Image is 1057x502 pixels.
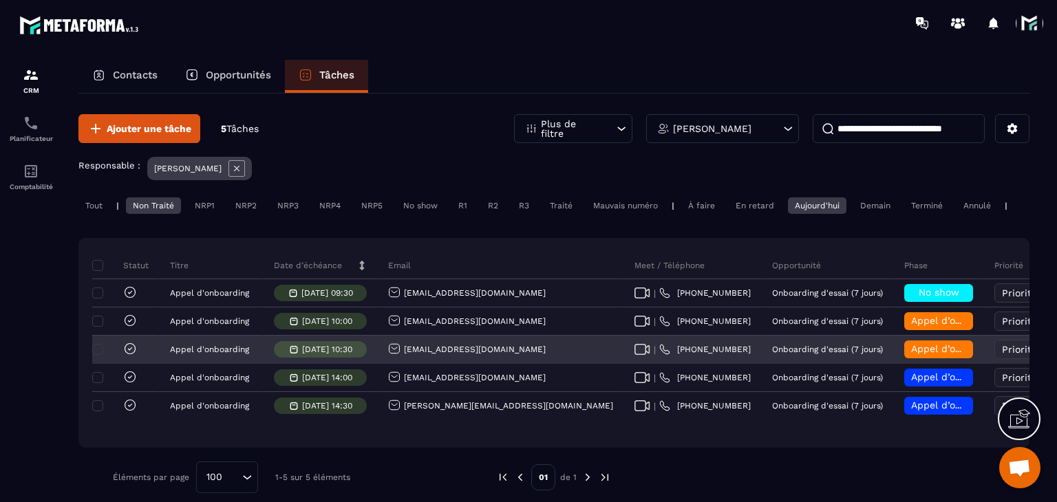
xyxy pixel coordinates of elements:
div: R1 [451,197,474,214]
p: Onboarding d'essai (7 jours) [772,316,883,326]
p: Tâches [319,69,354,81]
p: [DATE] 10:00 [302,316,352,326]
p: CRM [3,87,58,94]
span: Ajouter une tâche [107,122,191,135]
div: À faire [681,197,722,214]
input: Search for option [227,470,239,485]
div: NRP3 [270,197,306,214]
p: Priorité [994,260,1023,271]
span: Appel d’onboarding terminée [911,315,1049,326]
span: No show [919,287,959,298]
p: Phase [904,260,928,271]
div: NRP5 [354,197,389,214]
div: NRP1 [188,197,222,214]
a: Opportunités [171,60,285,93]
a: Contacts [78,60,171,93]
div: Aujourd'hui [788,197,846,214]
a: Tâches [285,60,368,93]
img: prev [497,471,509,483]
img: next [599,471,611,483]
p: Onboarding d'essai (7 jours) [772,401,883,411]
p: [DATE] 09:30 [301,288,353,298]
img: logo [19,12,143,38]
img: next [581,471,594,483]
div: Search for option [196,461,258,493]
div: Annulé [957,197,998,214]
p: Onboarding d'essai (7 jours) [772,345,883,354]
p: [PERSON_NAME] [673,124,751,133]
div: NRP4 [312,197,348,214]
p: Date d’échéance [274,260,342,271]
p: Titre [170,260,189,271]
p: Comptabilité [3,183,58,190]
img: formation [23,67,39,83]
div: R3 [512,197,536,214]
span: Tâches [226,123,259,134]
span: | [654,373,656,383]
span: 100 [202,470,227,485]
span: | [654,345,656,355]
div: NRP2 [228,197,264,214]
p: | [116,201,119,210]
img: scheduler [23,115,39,131]
a: schedulerschedulerPlanificateur [3,105,58,153]
p: [DATE] 14:00 [302,373,352,382]
p: Appel d'onboarding [170,373,249,382]
a: [PHONE_NUMBER] [659,287,751,298]
a: [PHONE_NUMBER] [659,316,751,327]
p: Contacts [113,69,158,81]
img: prev [514,471,526,483]
p: Planificateur [3,135,58,142]
p: [DATE] 14:30 [302,401,352,411]
a: formationformationCRM [3,56,58,105]
p: [DATE] 10:30 [302,345,352,354]
span: Appel d’onboarding terminée [911,343,1049,354]
p: 01 [531,464,555,490]
p: Opportunités [206,69,271,81]
p: | [672,201,674,210]
p: Opportunité [772,260,821,271]
p: [PERSON_NAME] [154,164,222,173]
p: de 1 [560,472,577,483]
p: Appel d'onboarding [170,288,249,298]
a: [PHONE_NUMBER] [659,400,751,411]
div: Demain [853,197,897,214]
p: Onboarding d'essai (7 jours) [772,288,883,298]
span: Priorité [1002,287,1037,298]
p: Appel d'onboarding [170,401,249,411]
div: Terminé [904,197,950,214]
span: | [654,316,656,327]
div: Non Traité [126,197,181,214]
a: accountantaccountantComptabilité [3,153,58,201]
span: Priorité [1002,316,1037,327]
div: R2 [481,197,505,214]
p: Onboarding d'essai (7 jours) [772,373,883,382]
div: Tout [78,197,109,214]
img: accountant [23,163,39,179]
p: Éléments par page [113,472,189,482]
a: [PHONE_NUMBER] [659,372,751,383]
div: No show [396,197,445,214]
a: [PHONE_NUMBER] [659,344,751,355]
div: Mauvais numéro [586,197,665,214]
p: | [1005,201,1007,210]
p: Plus de filtre [541,119,601,138]
p: Meet / Téléphone [634,260,705,271]
p: Statut [96,260,149,271]
button: Ajouter une tâche [78,114,200,143]
p: 1-5 sur 5 éléments [275,472,350,482]
p: Appel d'onboarding [170,316,249,326]
span: Appel d’onboarding planifié [911,371,1041,382]
span: Appel d’onboarding planifié [911,400,1041,411]
span: | [654,288,656,298]
div: En retard [729,197,781,214]
div: Ouvrir le chat [999,447,1040,488]
span: | [654,401,656,411]
p: 5 [221,122,259,135]
span: Priorité [1002,344,1037,355]
span: Priorité [1002,372,1037,383]
div: Traité [543,197,579,214]
p: Responsable : [78,160,140,171]
p: Appel d'onboarding [170,345,249,354]
p: Email [388,260,411,271]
